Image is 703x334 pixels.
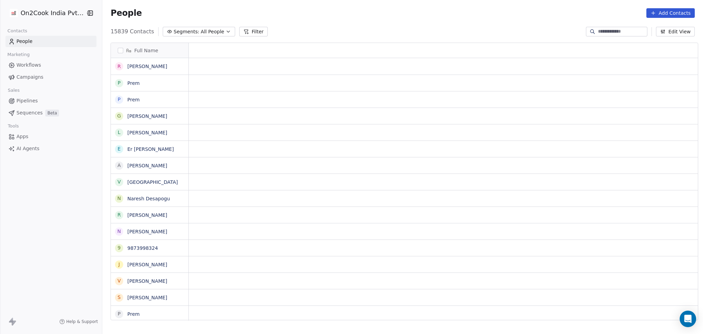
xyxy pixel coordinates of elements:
span: Tools [5,121,22,131]
a: AI Agents [5,143,96,154]
div: G [117,112,121,120]
span: Beta [45,110,59,116]
a: Pipelines [5,95,96,107]
a: People [5,36,96,47]
div: Full Name [111,43,188,58]
a: Help & Support [59,319,98,324]
div: P [118,96,120,103]
a: [PERSON_NAME] [127,113,167,119]
a: [PERSON_NAME] [127,130,167,135]
a: [PERSON_NAME] [127,163,167,168]
div: S [118,294,121,301]
span: Contacts [4,26,30,36]
a: Prem [127,97,140,102]
div: V [117,277,121,285]
span: Apps [16,133,28,140]
span: Full Name [134,47,158,54]
div: 9 [118,244,121,252]
a: [PERSON_NAME] [127,212,167,218]
span: Pipelines [16,97,38,104]
a: [PERSON_NAME] [127,64,167,69]
div: E [118,145,121,153]
a: [PERSON_NAME] [127,278,167,284]
div: L [118,129,120,136]
button: Edit View [656,27,695,36]
span: All People [201,28,224,35]
div: N [117,228,121,235]
div: P [118,79,120,87]
div: R [117,63,121,70]
a: SequencesBeta [5,107,96,119]
div: grid [111,58,189,321]
a: Apps [5,131,96,142]
a: Prem [127,80,140,86]
span: Help & Support [66,319,98,324]
div: Open Intercom Messenger [680,311,696,327]
div: P [118,310,120,318]
span: People [16,38,33,45]
a: Naresh Desapogu [127,196,170,201]
div: A [117,162,121,169]
span: 15839 Contacts [111,27,154,36]
a: 9873998324 [127,245,158,251]
span: People [111,8,142,18]
div: R [117,211,121,219]
button: Add Contacts [646,8,695,18]
span: Workflows [16,62,41,69]
button: On2Cook India Pvt. Ltd. [8,7,81,19]
a: [PERSON_NAME] [127,229,167,234]
a: Campaigns [5,71,96,83]
div: J [118,261,120,268]
div: V [117,178,121,186]
span: Segments: [174,28,199,35]
img: on2cook%20logo-04%20copy.jpg [10,9,18,17]
span: Sales [5,85,23,96]
a: Er [PERSON_NAME] [127,146,174,152]
a: [PERSON_NAME] [127,262,167,267]
span: Sequences [16,109,43,116]
span: Marketing [4,49,33,60]
a: Workflows [5,59,96,71]
button: Filter [239,27,268,36]
a: Prem [127,311,140,317]
a: [PERSON_NAME] [127,295,167,300]
div: N [117,195,121,202]
span: Campaigns [16,74,43,81]
span: On2Cook India Pvt. Ltd. [21,9,84,18]
span: AI Agents [16,145,39,152]
a: [GEOGRAPHIC_DATA] [127,179,178,185]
